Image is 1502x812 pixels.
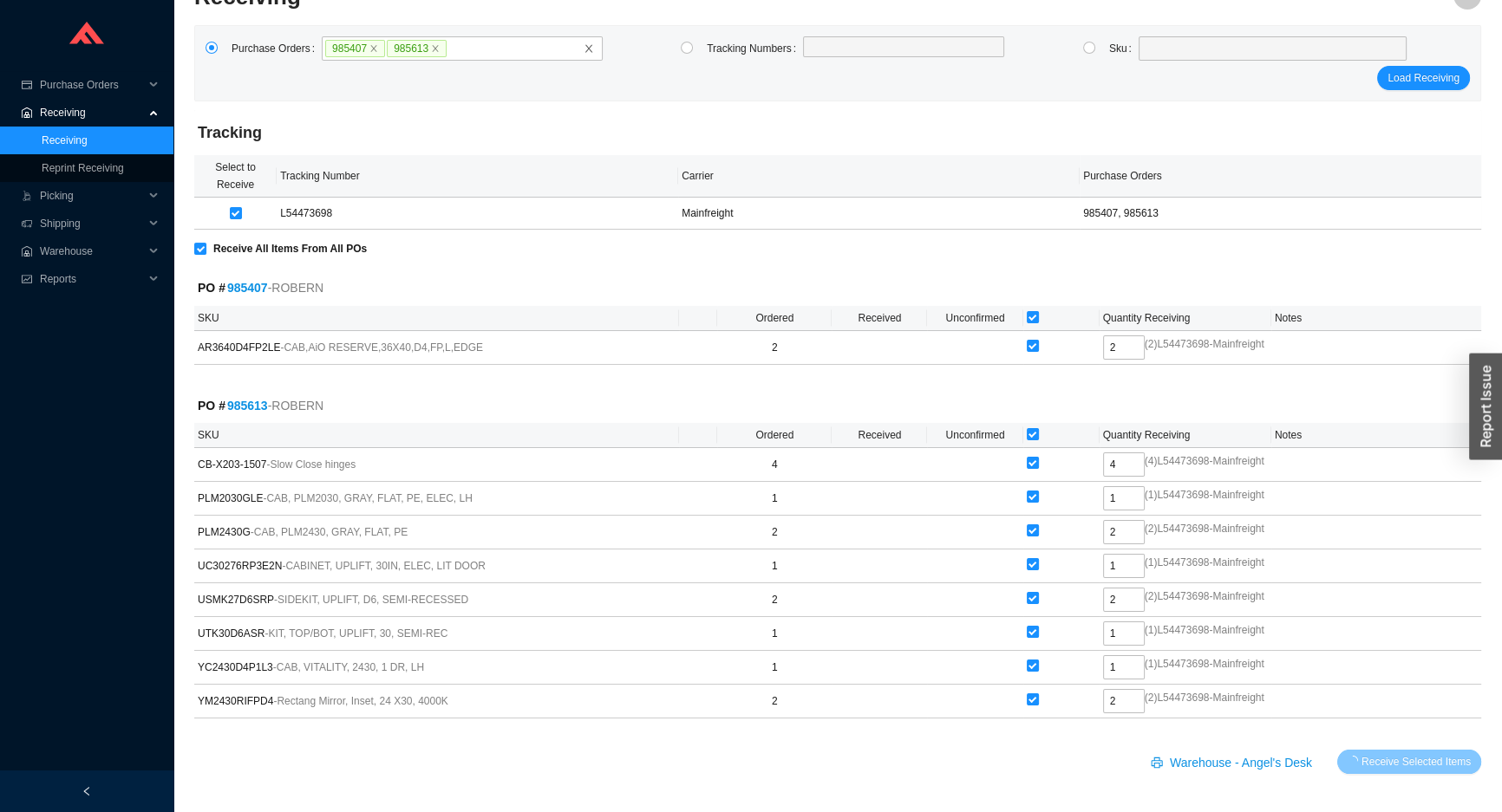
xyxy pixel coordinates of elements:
[1170,753,1312,773] span: Warehouse - Angel's Desk
[264,627,447,640] span: - KIT, TOP/BOT, UPLIFT, 30, SEMI-REC
[1348,756,1362,766] span: loading
[198,456,631,473] span: CB-X203-1507
[40,71,144,99] span: Purchase Orders
[447,39,460,58] input: 985407close985613closeclose
[707,36,803,61] label: Tracking Numbers
[369,44,378,53] span: close
[1145,621,1264,646] span: ( 1 ) L54473698 - Mainfreight
[273,695,447,707] span: - Rectang Mirror, Inset, 24 X30, 4000K
[832,306,927,331] th: Received
[274,594,468,606] span: - SIDEKIT, UPLIFT, D6, SEMI-RECESSED
[40,99,144,127] span: Receiving
[1145,452,1264,477] span: ( 4 ) L54473698 - Mainfreight
[717,448,832,482] td: 4
[21,80,33,90] span: credit-card
[927,306,1022,331] th: Unconfirmed
[194,306,679,331] th: SKU
[325,40,385,57] span: 985407
[717,583,832,617] td: 2
[1145,655,1264,679] span: ( 1 ) L54473698 - Mainfreight
[273,661,424,673] span: - CAB, VITALITY, 2430, 1 DR, LH
[198,339,631,356] span: AR3640D4FP2LE
[213,243,367,255] strong: Receive All Items From All POs
[198,281,268,295] strong: PO #
[1140,750,1327,774] button: printerWarehouse - Angel's Desk
[40,182,144,210] span: Picking
[194,155,277,198] th: Select to Receive
[678,155,1080,198] th: Carrier
[82,786,92,796] span: left
[282,560,486,572] span: - CABINET, UPLIFT, 30IN, ELEC, LIT DOOR
[1145,588,1264,612] span: ( 2 ) L54473698 - Mainfreight
[678,198,1080,230] td: Mainfreight
[927,423,1022,448] th: Unconfirmed
[40,210,144,237] span: Shipping
[198,692,631,710] span: YM2430RIFPD4
[717,306,832,331] th: Ordered
[227,399,268,412] a: 985613
[227,281,268,295] a: 985407
[1080,198,1481,230] td: 985407, 985613
[42,134,88,146] a: Receiving
[268,396,324,416] span: - ROBERN
[431,44,440,53] span: close
[717,516,832,549] td: 2
[832,423,927,448] th: Received
[266,458,356,471] span: - Slow Close hinges
[717,549,832,583] td: 1
[1337,750,1481,774] button: Receive Selected Items
[194,423,679,448] th: SKU
[42,162,124,174] a: Reprint Receiving
[198,659,631,676] span: YC2430D4P1L3
[1145,554,1264,578] span: ( 1 ) L54473698 - Mainfreight
[40,265,144,293] span: Reports
[1080,155,1481,198] th: Purchase Orders
[717,331,832,365] td: 2
[198,625,631,642] span: UTK30D6ASR
[1377,66,1470,90] button: Load Receiving
[1109,36,1139,61] label: Sku
[268,278,324,298] span: - ROBERN
[1151,757,1166,770] span: printer
[198,122,1478,144] h4: Tracking
[1145,689,1264,713] span: ( 2 ) L54473698 - Mainfreight
[280,341,483,354] span: - CAB,AiO RESERVE,36X40,D4,FP,L,EDGE
[198,490,631,507] span: PLM2030GLE
[387,40,447,57] span: 985613
[1388,69,1460,87] span: Load Receiving
[1145,335,1264,360] span: ( 2 ) L54473698 - Mainfreight
[717,423,832,448] th: Ordered
[198,523,631,541] span: PLM2430G
[232,36,322,61] label: Purchase Orders
[1271,423,1481,448] th: Notes
[1145,520,1264,544] span: ( 2 ) L54473698 - Mainfreight
[1271,306,1481,331] th: Notes
[198,591,631,608] span: USMK27D6SRP
[1100,423,1271,448] th: Quantity Receiving
[263,492,472,504] span: - CAB, PLM2030, GRAY, FLAT, PE, ELEC, LH
[717,482,832,516] td: 1
[198,557,631,575] span: UC30276RP3E2N
[717,617,832,651] td: 1
[1362,753,1471,770] span: Receive Selected Items
[251,526,408,538] span: - CAB, PLM2430, GRAY, FLAT, PE
[198,399,268,412] strong: PO #
[717,685,832,718] td: 2
[21,274,33,284] span: fund
[277,155,678,198] th: Tracking Number
[584,43,594,54] span: close
[40,237,144,265] span: Warehouse
[717,651,832,685] td: 1
[277,198,678,230] td: L54473698
[1145,486,1264,510] span: ( 1 ) L54473698 - Mainfreight
[1100,306,1271,331] th: Quantity Receiving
